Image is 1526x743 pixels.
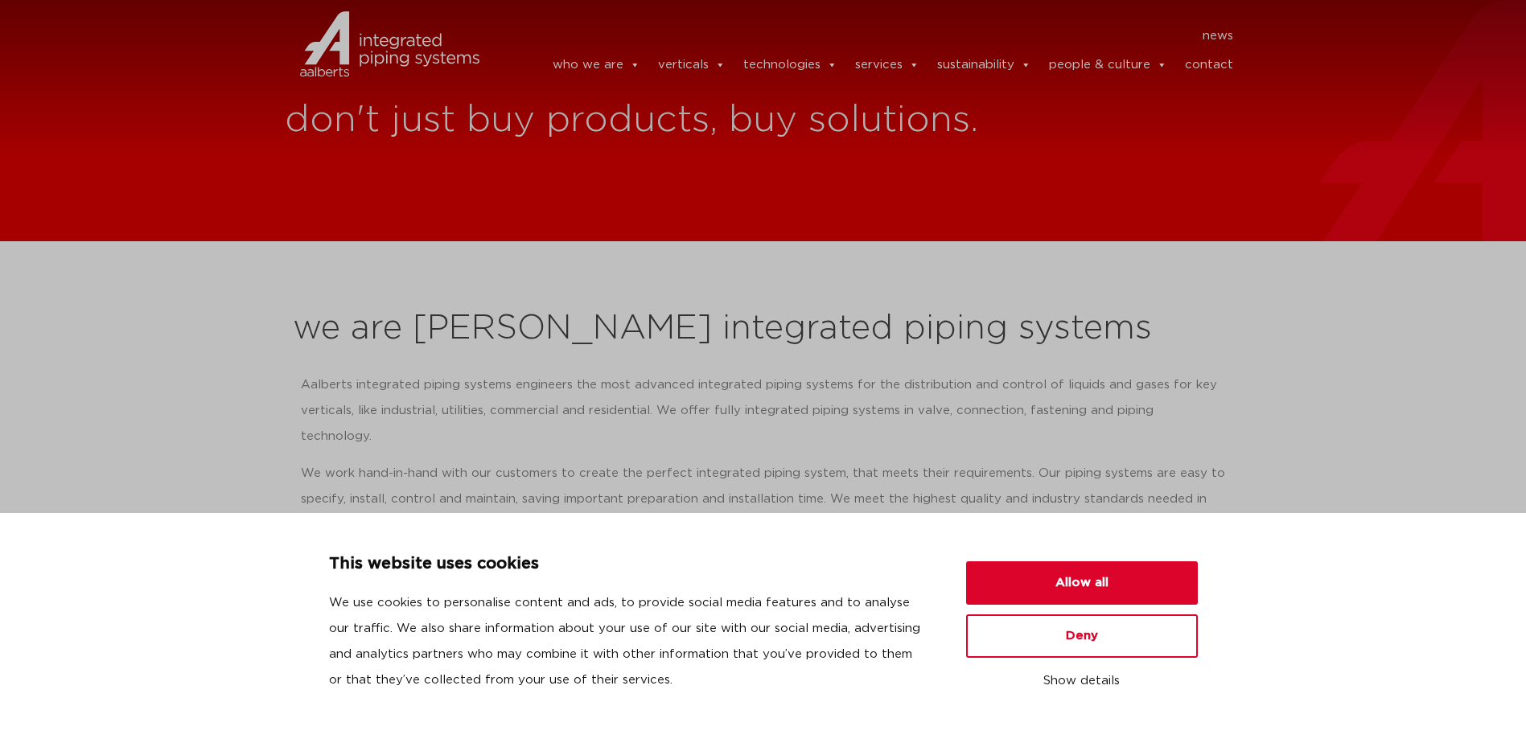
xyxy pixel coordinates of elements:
[855,49,919,81] a: services
[937,49,1031,81] a: sustainability
[966,614,1198,658] button: Deny
[293,310,1234,348] h2: we are [PERSON_NAME] integrated piping systems
[743,49,837,81] a: technologies
[966,561,1198,605] button: Allow all
[1203,23,1233,49] a: news
[301,372,1226,449] p: Aalberts integrated piping systems engineers the most advanced integrated piping systems for the ...
[1185,49,1233,81] a: contact
[504,23,1234,49] nav: Menu
[301,461,1226,538] p: We work hand-in-hand with our customers to create the perfect integrated piping system, that meet...
[658,49,726,81] a: verticals
[1049,49,1167,81] a: people & culture
[329,552,928,577] p: This website uses cookies
[553,49,640,81] a: who we are
[329,590,928,693] p: We use cookies to personalise content and ads, to provide social media features and to analyse ou...
[966,667,1198,695] button: Show details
